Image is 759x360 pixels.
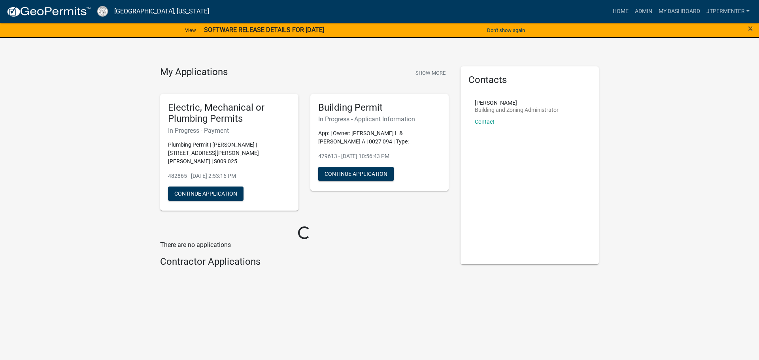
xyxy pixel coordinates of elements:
[610,4,632,19] a: Home
[114,5,209,18] a: [GEOGRAPHIC_DATA], [US_STATE]
[168,127,291,134] h6: In Progress - Payment
[655,4,703,19] a: My Dashboard
[204,26,324,34] strong: SOFTWARE RELEASE DETAILS FOR [DATE]
[632,4,655,19] a: Admin
[748,23,753,34] span: ×
[318,167,394,181] button: Continue Application
[703,4,753,19] a: jtpermenter
[748,24,753,33] button: Close
[160,240,449,250] p: There are no applications
[484,24,528,37] button: Don't show again
[97,6,108,17] img: Cook County, Georgia
[182,24,199,37] a: View
[468,74,591,86] h5: Contacts
[412,66,449,79] button: Show More
[318,152,441,160] p: 479613 - [DATE] 10:56:43 PM
[318,129,441,146] p: App: | Owner: [PERSON_NAME] L & [PERSON_NAME] A | 0027 094 | Type:
[160,66,228,78] h4: My Applications
[160,256,449,271] wm-workflow-list-section: Contractor Applications
[318,115,441,123] h6: In Progress - Applicant Information
[168,102,291,125] h5: Electric, Mechanical or Plumbing Permits
[318,102,441,113] h5: Building Permit
[160,256,449,268] h4: Contractor Applications
[168,187,244,201] button: Continue Application
[475,107,559,113] p: Building and Zoning Administrator
[168,141,291,166] p: Plumbing Permit | [PERSON_NAME] | [STREET_ADDRESS][PERSON_NAME][PERSON_NAME] | S009 025
[475,100,559,106] p: [PERSON_NAME]
[168,172,291,180] p: 482865 - [DATE] 2:53:16 PM
[475,119,495,125] a: Contact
